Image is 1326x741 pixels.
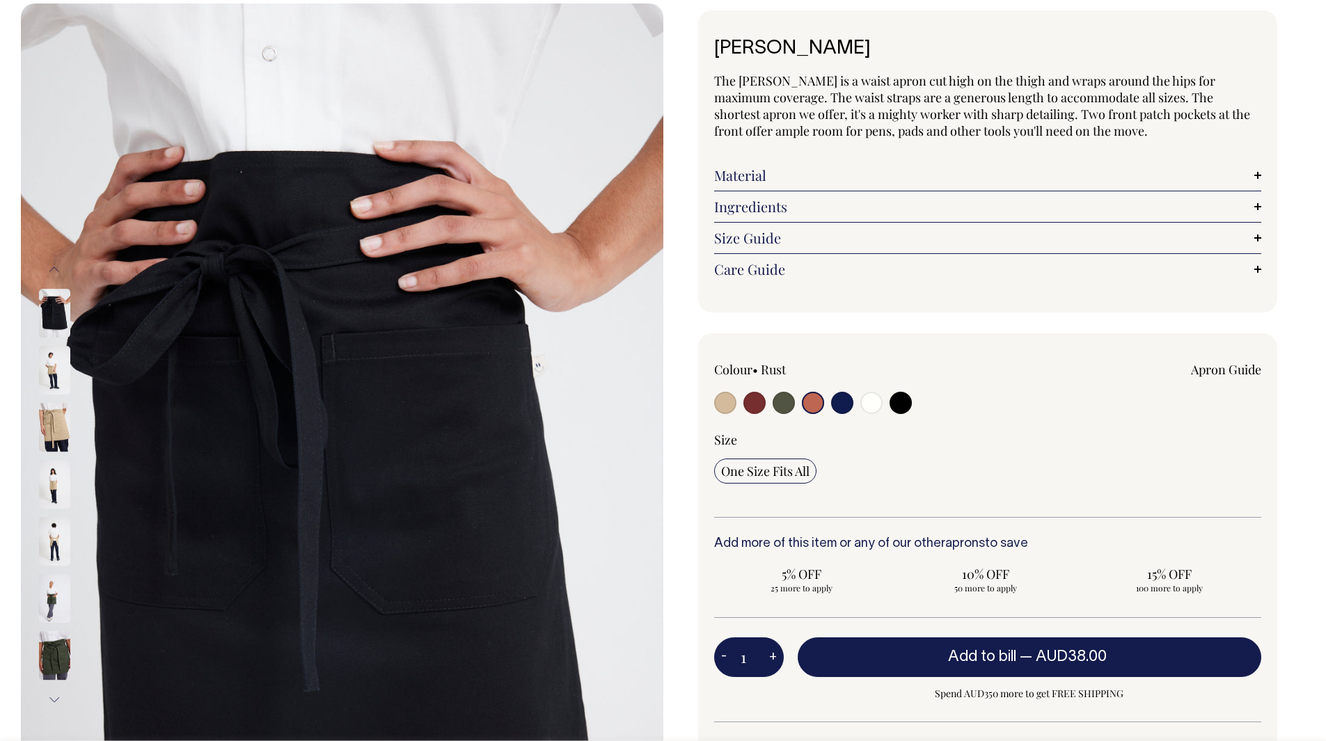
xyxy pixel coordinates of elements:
h1: [PERSON_NAME] [714,38,1262,60]
a: Material [714,167,1262,184]
input: 10% OFF 50 more to apply [898,561,1073,598]
img: olive [39,632,70,680]
span: 25 more to apply [721,582,883,593]
span: 15% OFF [1089,566,1250,582]
span: The [PERSON_NAME] is a waist apron cut high on the thigh and wraps around the hips for maximum co... [714,72,1250,139]
input: One Size Fits All [714,459,816,484]
span: One Size Fits All [721,463,810,479]
input: 5% OFF 25 more to apply [714,561,890,598]
img: olive [39,575,70,623]
a: Care Guide [714,261,1262,278]
button: Add to bill —AUD38.00 [798,637,1262,676]
button: Next [44,685,65,716]
div: Colour [714,361,933,378]
img: black [39,289,70,338]
span: 5% OFF [721,566,883,582]
img: khaki [39,518,70,566]
h6: Add more of this item or any of our other to save [714,537,1262,551]
a: Apron Guide [1191,361,1261,378]
div: Size [714,431,1262,448]
img: khaki [39,461,70,509]
input: 15% OFF 100 more to apply [1082,561,1257,598]
img: khaki [39,346,70,395]
img: khaki [39,404,70,452]
button: - [714,644,734,671]
span: 50 more to apply [905,582,1066,593]
span: 10% OFF [905,566,1066,582]
span: • [752,361,758,378]
button: + [762,644,784,671]
a: Ingredients [714,198,1262,215]
span: Spend AUD350 more to get FREE SHIPPING [798,685,1262,702]
a: aprons [945,538,985,550]
span: 100 more to apply [1089,582,1250,593]
span: Add to bill [948,650,1016,664]
a: Size Guide [714,230,1262,246]
span: AUD38.00 [1036,650,1107,664]
span: — [1020,650,1110,664]
button: Previous [44,254,65,285]
label: Rust [761,361,786,378]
